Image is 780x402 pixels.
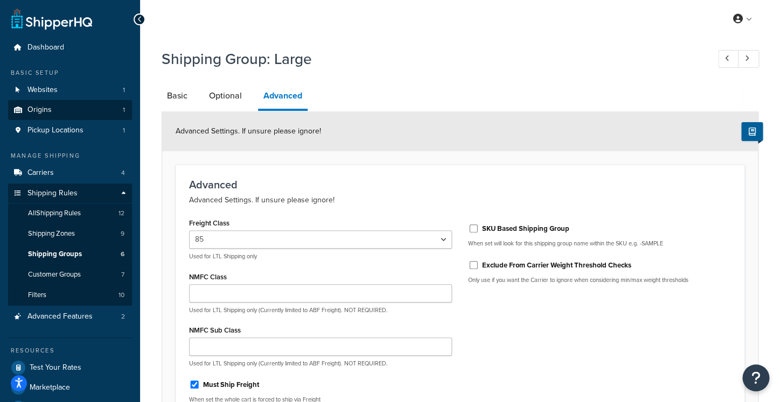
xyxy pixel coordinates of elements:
[28,270,81,279] span: Customer Groups
[189,194,731,207] p: Advanced Settings. If unsure please ignore!
[27,189,78,198] span: Shipping Rules
[121,168,125,178] span: 4
[203,380,259,390] label: Must Ship Freight
[8,184,132,203] a: Shipping Rules
[718,50,739,68] a: Previous Record
[8,184,132,306] li: Shipping Rules
[8,38,132,58] a: Dashboard
[121,270,124,279] span: 7
[741,122,763,141] button: Show Help Docs
[30,363,81,372] span: Test Your Rates
[162,48,698,69] h1: Shipping Group: Large
[123,105,125,115] span: 1
[123,86,125,95] span: 1
[119,209,124,218] span: 12
[8,163,132,183] a: Carriers4
[28,291,46,300] span: Filters
[8,100,132,120] li: Origins
[8,121,132,140] li: Pickup Locations
[482,260,631,270] label: Exclude From Carrier Weight Threshold Checks
[8,163,132,183] li: Carriers
[27,126,83,135] span: Pickup Locations
[27,168,54,178] span: Carriers
[8,224,132,244] li: Shipping Zones
[8,358,132,377] a: Test Your Rates
[8,203,132,223] a: AllShipping Rules12
[27,105,52,115] span: Origins
[8,100,132,120] a: Origins1
[8,346,132,355] div: Resources
[8,80,132,100] a: Websites1
[28,229,75,238] span: Shipping Zones
[742,364,769,391] button: Open Resource Center
[258,83,308,111] a: Advanced
[121,250,124,259] span: 6
[8,244,132,264] li: Shipping Groups
[189,252,452,260] p: Used for LTL Shipping only
[28,209,81,218] span: All Shipping Rules
[176,125,321,137] span: Advanced Settings. If unsure please ignore!
[189,179,731,191] h3: Advanced
[204,83,247,109] a: Optional
[162,83,193,109] a: Basic
[8,80,132,100] li: Websites
[189,273,227,281] label: NMFC Class
[8,224,132,244] a: Shipping Zones9
[28,250,82,259] span: Shipping Groups
[30,383,70,392] span: Marketplace
[8,68,132,77] div: Basic Setup
[8,378,132,397] a: Marketplace
[468,239,731,248] p: When set will look for this shipping group name within the SKU e.g. -SAMPLE
[123,126,125,135] span: 1
[119,291,124,300] span: 10
[27,86,58,95] span: Websites
[8,121,132,140] a: Pickup Locations1
[8,244,132,264] a: Shipping Groups6
[189,306,452,314] p: Used for LTL Shipping only (Currently limited to ABF Freight). NOT REQUIRED.
[8,265,132,285] li: Customer Groups
[468,276,731,284] p: Only use if you want the Carrier to ignore when considering min/max weight thresholds
[189,359,452,368] p: Used for LTL Shipping only (Currently limited to ABF Freight). NOT REQUIRED.
[121,229,124,238] span: 9
[189,219,229,227] label: Freight Class
[189,326,241,334] label: NMFC Sub Class
[482,224,569,234] label: SKU Based Shipping Group
[27,43,64,52] span: Dashboard
[8,285,132,305] li: Filters
[27,312,93,321] span: Advanced Features
[8,265,132,285] a: Customer Groups7
[8,151,132,160] div: Manage Shipping
[8,307,132,327] a: Advanced Features2
[738,50,759,68] a: Next Record
[121,312,125,321] span: 2
[8,307,132,327] li: Advanced Features
[8,285,132,305] a: Filters10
